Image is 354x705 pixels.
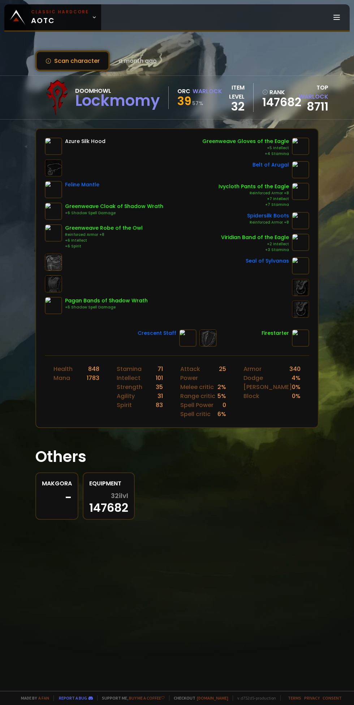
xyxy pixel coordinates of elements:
div: Top [296,83,328,101]
span: Made by [17,695,49,701]
div: Lockmomy [75,95,160,106]
div: Warlock [193,87,222,96]
div: Greenweave Robe of the Owl [65,224,143,232]
div: Belt of Arugal [252,161,289,169]
div: 5 % [217,392,226,401]
div: Spell critic [180,410,211,419]
img: item-6505 [179,329,197,347]
img: item-6392 [292,161,309,178]
div: Block [243,392,259,401]
div: Reinforced Armor +8 [219,190,289,196]
div: +6 Intellect [65,238,143,243]
span: 39 [177,93,191,109]
div: Orc [177,87,190,96]
div: +7 Intellect [219,196,289,202]
div: +2 Intellect [221,241,289,247]
div: Greenweave Cloak of Shadow Wrath [65,203,163,210]
img: item-11982 [292,234,309,251]
div: 71 [157,364,163,373]
img: item-9771 [292,138,309,155]
span: 32 ilvl [111,492,128,499]
img: item-4320 [292,212,309,229]
div: Makgora [42,479,72,488]
a: Makgora- [35,472,78,520]
div: Dodge [243,373,263,382]
div: 0 % [292,382,301,392]
span: Warlock [299,92,328,101]
div: +7 Stamina [219,202,289,208]
div: +5 Intellect [202,145,289,151]
img: item-7048 [45,138,62,155]
div: Spidersilk Boots [247,212,289,220]
div: Stamina [117,364,142,373]
div: Viridian Band of the Eagle [221,234,289,241]
span: Checkout [169,695,228,701]
div: +6 Spirit [65,243,143,249]
div: 0 % [292,392,301,401]
div: Reinforced Armor +8 [247,220,289,225]
div: Reinforced Armor +8 [65,232,143,238]
a: Terms [288,695,301,701]
img: item-3748 [45,181,62,198]
div: Greenweave Gloves of the Eagle [202,138,289,145]
button: Scan character [35,51,110,71]
img: item-9773 [45,224,62,242]
div: 83 [156,401,163,410]
div: Intellect [117,373,141,382]
a: Privacy [304,695,320,701]
div: Crescent Staff [138,329,176,337]
div: Mana [53,373,70,382]
img: item-6414 [292,257,309,274]
div: Azure Silk Hood [65,138,105,145]
div: Strength [117,382,142,392]
div: rank [262,88,292,97]
a: Consent [323,695,342,701]
img: item-9770 [45,203,62,220]
div: item level [222,83,245,101]
div: +4 Stamina [202,151,289,157]
div: 1783 [87,373,99,382]
div: Ivycloth Pants of the Eagle [219,183,289,190]
div: 35 [156,382,163,392]
div: Armor [243,364,262,373]
a: 147682 [262,97,292,108]
div: Doomhowl [75,86,160,95]
div: Range critic [180,392,215,401]
img: item-14160 [45,297,62,314]
div: 147682 [89,492,128,513]
div: [PERSON_NAME] [243,382,292,392]
div: 32 [222,101,245,112]
div: Spirit [117,401,132,410]
a: Report a bug [59,695,87,701]
div: 31 [157,392,163,401]
img: item-9797 [292,183,309,200]
small: Classic Hardcore [31,9,89,15]
div: Firestarter [262,329,289,337]
div: 6 % [217,410,226,419]
div: +3 Stamina [221,247,289,253]
div: +6 Shadow Spell Damage [65,210,163,216]
div: Spell Power [180,401,213,410]
div: Agility [117,392,135,401]
div: Attack Power [180,364,219,382]
div: 25 [219,364,226,382]
div: 4 % [292,373,301,382]
a: a fan [38,695,49,701]
a: Equipment32ilvl147682 [83,472,135,520]
div: 0 [223,401,226,410]
div: - [42,492,72,503]
small: 57 % [192,100,203,107]
div: Feline Mantle [65,181,99,189]
a: Classic HardcoreAOTC [4,4,101,30]
div: +6 Shadow Spell Damage [65,304,148,310]
div: 101 [156,373,163,382]
span: a month ago [118,56,157,65]
div: 340 [289,364,301,373]
div: Seal of Sylvanas [246,257,289,265]
div: Melee critic [180,382,214,392]
span: AOTC [31,9,89,26]
span: Support me, [97,695,165,701]
img: item-8184 [292,329,309,347]
a: 8711 [307,98,328,114]
div: Equipment [89,479,128,488]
